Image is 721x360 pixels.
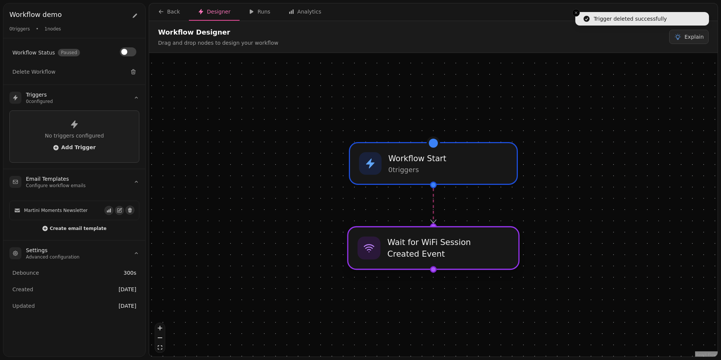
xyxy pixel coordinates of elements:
button: Add Trigger [53,144,96,151]
span: Delete Workflow [12,68,56,76]
span: Debounce [12,269,39,277]
button: Analytics [279,3,330,21]
h3: Triggers [26,91,53,98]
div: Control Panel [155,323,165,353]
h2: Workflow demo [9,9,126,20]
div: Trigger deleted successfully [594,15,667,23]
div: Runs [249,8,270,15]
span: 1 nodes [45,26,61,32]
a: React Flow attribution [696,353,716,357]
span: • [36,26,38,32]
button: View email events [104,206,113,215]
p: No triggers configured [19,132,130,139]
button: Delete Workflow [9,65,139,79]
span: Workflow Status [12,49,55,56]
div: Back [158,8,180,15]
button: Delete email template [125,206,134,215]
button: Designer [189,3,240,21]
button: Zoom In [155,323,165,333]
button: Close toast [572,9,580,17]
span: Create email template [50,226,106,231]
span: [DATE] [119,286,136,293]
p: Configure workflow emails [26,183,86,189]
h3: Settings [26,247,80,254]
summary: Email TemplatesConfigure workflow emails [3,169,145,195]
span: 300 s [124,269,136,277]
h3: Workflow Start [388,153,446,164]
button: Create email template [42,225,106,232]
button: Fit View [155,343,165,352]
p: 0 configured [26,98,53,104]
span: Created [12,286,33,293]
summary: SettingsAdvanced configuration [3,241,145,266]
h3: Email Templates [26,175,86,183]
button: Edit email template [115,206,124,215]
span: [DATE] [119,302,136,310]
span: Paused [58,49,80,56]
div: Designer [198,8,231,15]
span: Add Trigger [53,145,96,151]
button: Back [149,3,189,21]
button: Runs [240,3,279,21]
span: Explain [685,33,704,41]
button: Zoom Out [155,333,165,343]
p: 0 trigger s [388,165,446,174]
p: Advanced configuration [26,254,80,260]
p: Drag and drop nodes to design your workflow [158,39,278,47]
span: 0 triggers [9,26,30,32]
span: Martini Moments Newsletter [24,207,87,213]
h2: Workflow Designer [158,27,278,38]
button: Explain [669,30,709,44]
summary: Triggers0configured [3,85,145,110]
button: Edit workflow [130,9,139,21]
div: Analytics [288,8,321,15]
span: Updated [12,302,35,310]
